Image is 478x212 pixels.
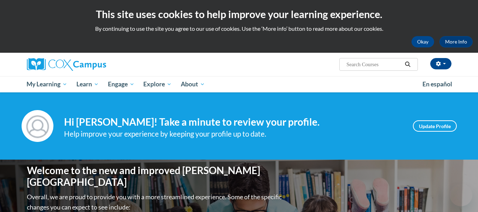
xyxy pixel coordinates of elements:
a: My Learning [22,76,72,92]
button: Search [402,60,413,69]
input: Search Courses [346,60,402,69]
h4: Hi [PERSON_NAME]! Take a minute to review your profile. [64,116,402,128]
h2: This site uses cookies to help improve your learning experience. [5,7,473,21]
a: Engage [103,76,139,92]
span: Explore [143,80,172,88]
button: Okay [411,36,434,47]
a: More Info [439,36,473,47]
span: Engage [108,80,134,88]
button: Account Settings [430,58,451,69]
span: Learn [76,80,99,88]
span: En español [422,80,452,88]
span: My Learning [27,80,67,88]
p: By continuing to use the site you agree to our use of cookies. Use the ‘More info’ button to read... [5,25,473,33]
a: Cox Campus [27,58,161,71]
a: En español [418,77,457,92]
a: Explore [139,76,176,92]
a: Learn [72,76,103,92]
span: About [181,80,205,88]
a: Update Profile [413,120,457,132]
img: Cox Campus [27,58,106,71]
h1: Welcome to the new and improved [PERSON_NAME][GEOGRAPHIC_DATA] [27,165,283,188]
div: Main menu [16,76,462,92]
div: Help improve your experience by keeping your profile up to date. [64,128,402,140]
a: About [176,76,209,92]
iframe: Button to launch messaging window [450,184,472,206]
img: Profile Image [22,110,53,142]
